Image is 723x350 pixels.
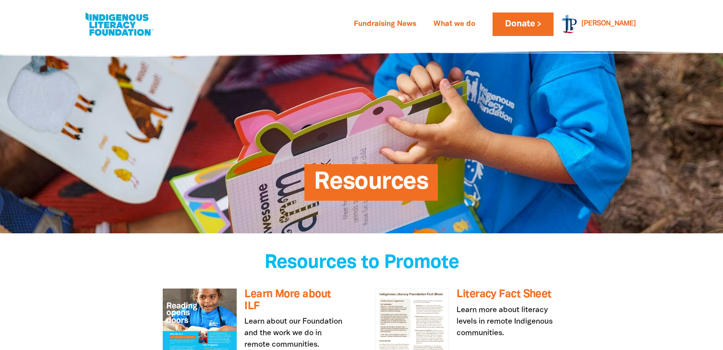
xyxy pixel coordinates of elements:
[581,21,636,27] a: [PERSON_NAME]
[244,289,348,312] h3: Learn More about ILF
[428,17,481,32] a: What we do
[314,171,428,201] span: Resources
[265,254,459,272] span: Resources to Promote
[348,17,422,32] a: Fundraising News
[493,12,553,36] a: Donate
[457,289,560,301] h3: Literacy Fact Sheet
